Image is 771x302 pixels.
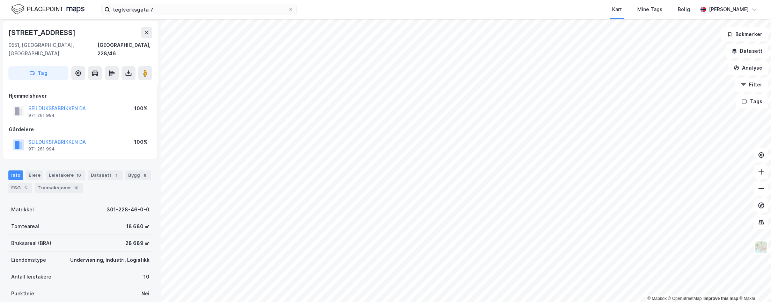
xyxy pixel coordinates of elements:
div: 971 261 994 [28,113,55,118]
div: Gårdeiere [9,125,152,134]
div: Kart [612,5,622,14]
div: Transaksjoner [35,183,83,193]
div: Bruksareal (BRA) [11,239,51,247]
div: 10 [75,172,82,179]
div: Datasett [88,170,123,180]
button: Bokmerker [721,27,768,41]
div: 8 [141,172,148,179]
div: [GEOGRAPHIC_DATA], 228/46 [97,41,152,58]
div: Mine Tags [637,5,662,14]
div: ESG [8,183,32,193]
button: Analyse [728,61,768,75]
div: Bygg [125,170,151,180]
div: Bolig [678,5,690,14]
div: 18 680 ㎡ [126,222,149,231]
img: Z [755,241,768,254]
iframe: Chat Widget [736,268,771,302]
div: [PERSON_NAME] [709,5,749,14]
a: Improve this map [704,296,738,301]
div: Eiere [26,170,43,180]
div: 301-228-46-0-0 [107,205,149,214]
div: 5 [22,184,29,191]
button: Tags [736,94,768,108]
div: Eiendomstype [11,256,46,264]
div: 100% [134,104,148,113]
div: 1 [113,172,120,179]
div: Undervisning, Industri, Logistikk [70,256,149,264]
div: 28 689 ㎡ [125,239,149,247]
a: OpenStreetMap [668,296,702,301]
div: [STREET_ADDRESS] [8,27,77,38]
a: Mapbox [647,296,667,301]
div: Kontrollprogram for chat [736,268,771,302]
div: 0551, [GEOGRAPHIC_DATA], [GEOGRAPHIC_DATA] [8,41,97,58]
div: Nei [141,289,149,298]
div: Tomteareal [11,222,39,231]
div: Leietakere [46,170,85,180]
div: Matrikkel [11,205,34,214]
div: Punktleie [11,289,34,298]
input: Søk på adresse, matrikkel, gårdeiere, leietakere eller personer [110,4,288,15]
button: Tag [8,66,68,80]
div: 10 [144,273,149,281]
div: Antall leietakere [11,273,51,281]
div: Info [8,170,23,180]
button: Filter [735,78,768,92]
div: Hjemmelshaver [9,92,152,100]
div: 100% [134,138,148,146]
div: 971 261 994 [28,146,55,152]
img: logo.f888ab2527a4732fd821a326f86c7f29.svg [11,3,85,15]
button: Datasett [726,44,768,58]
div: 10 [73,184,80,191]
